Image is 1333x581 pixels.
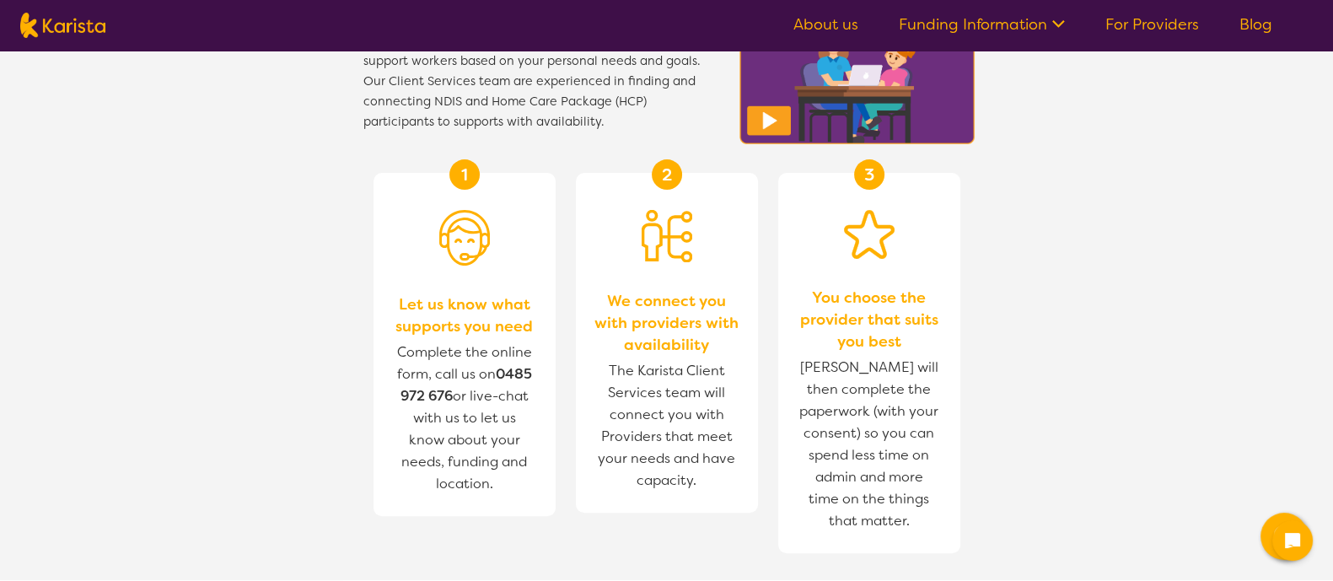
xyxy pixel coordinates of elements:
button: Channel Menu [1260,513,1308,560]
div: 2 [652,159,682,190]
a: About us [793,14,858,35]
span: You choose the provider that suits you best [795,287,943,352]
a: For Providers [1105,14,1199,35]
a: Funding Information [899,14,1065,35]
div: 1 [449,159,480,190]
span: We connect you with providers with availability [593,290,741,356]
img: Person being matched to services icon [642,210,692,262]
img: Star icon [844,210,895,259]
span: Complete the online form, call us on or live-chat with us to let us know about your needs, fundin... [397,343,532,492]
span: [PERSON_NAME] will then complete the paperwork (with your consent) so you can spend less time on ... [795,352,943,536]
img: Karista logo [20,13,105,38]
div: 3 [854,159,884,190]
span: The Karista Client Services team will connect you with Providers that meet your needs and have ca... [593,356,741,496]
a: Blog [1239,14,1272,35]
span: Let us know what supports you need [390,293,539,337]
span: Karista provides a , independent service connecting you with disability and home care services, t... [363,11,718,132]
img: Person with headset icon [439,210,490,266]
